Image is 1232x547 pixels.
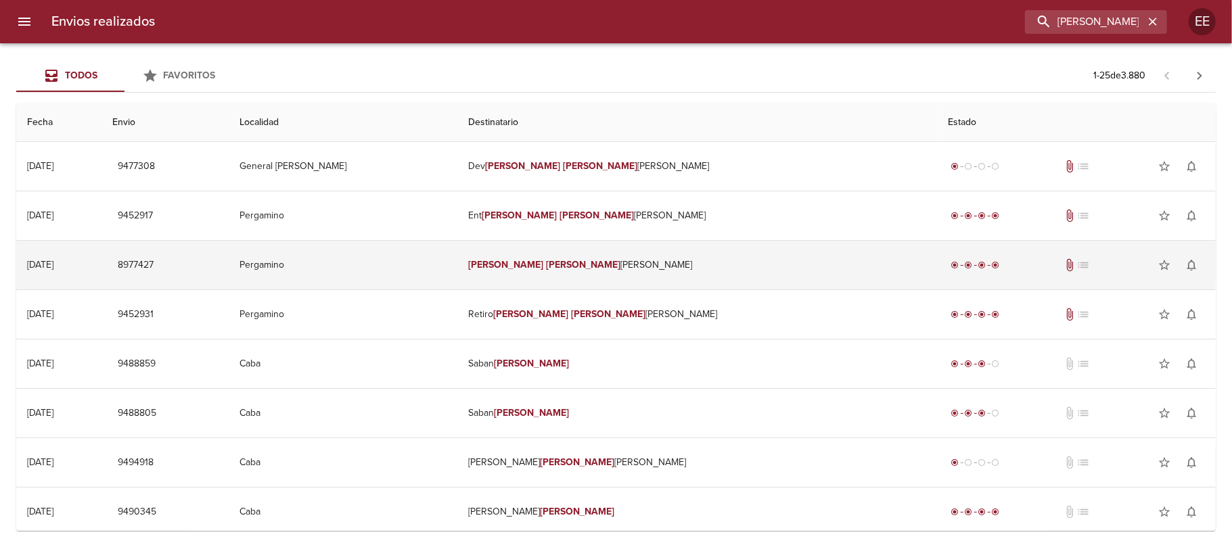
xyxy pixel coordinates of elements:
[978,458,986,467] span: radio_button_unchecked
[1151,68,1183,82] span: Pagina anterior
[1178,301,1205,328] button: Activar notificaciones
[118,454,154,471] span: 9494918
[1063,456,1076,469] span: No tiene documentos adjuntos
[27,210,53,221] div: [DATE]
[992,508,1000,516] span: radio_button_checked
[1158,209,1171,222] span: star_border
[951,162,959,170] span: radio_button_checked
[938,103,1216,142] th: Estado
[27,358,53,369] div: [DATE]
[965,162,973,170] span: radio_button_unchecked
[1063,258,1076,272] span: Tiene documentos adjuntos
[546,259,621,270] em: [PERSON_NAME]
[1185,505,1198,519] span: notifications_none
[112,450,159,475] button: 9494918
[457,142,938,191] td: Dev [PERSON_NAME]
[1178,400,1205,427] button: Activar notificaciones
[16,60,233,92] div: Tabs Envios
[949,456,1003,469] div: Generado
[1185,209,1198,222] span: notifications_none
[27,407,53,419] div: [DATE]
[112,154,160,179] button: 9477308
[1178,498,1205,525] button: Activar notificaciones
[1185,308,1198,321] span: notifications_none
[1158,258,1171,272] span: star_border
[978,508,986,516] span: radio_button_checked
[978,310,986,318] span: radio_button_checked
[229,103,457,142] th: Localidad
[1063,406,1076,420] span: No tiene documentos adjuntos
[1158,160,1171,173] span: star_border
[951,261,959,269] span: radio_button_checked
[118,306,154,323] span: 9452931
[951,212,959,220] span: radio_button_checked
[457,389,938,437] td: Saban
[1178,153,1205,180] button: Activar notificaciones
[1158,406,1171,420] span: star_border
[65,70,97,81] span: Todos
[118,405,156,422] span: 9488805
[1076,160,1090,173] span: No tiene pedido asociado
[965,212,973,220] span: radio_button_checked
[560,210,635,221] em: [PERSON_NAME]
[978,162,986,170] span: radio_button_unchecked
[949,406,1003,420] div: En viaje
[457,438,938,487] td: [PERSON_NAME] [PERSON_NAME]
[992,310,1000,318] span: radio_button_checked
[1063,160,1076,173] span: Tiene documentos adjuntos
[1178,350,1205,377] button: Activar notificaciones
[118,356,156,373] span: 9488859
[468,259,543,270] em: [PERSON_NAME]
[27,456,53,468] div: [DATE]
[949,357,1003,371] div: En viaje
[992,212,1000,220] span: radio_button_checked
[101,103,229,142] th: Envio
[951,508,959,516] span: radio_button_checked
[118,208,153,224] span: 9452917
[540,506,615,517] em: [PERSON_NAME]
[1025,10,1144,34] input: buscar
[1158,357,1171,371] span: star_border
[1185,357,1198,371] span: notifications_none
[112,302,159,327] button: 9452931
[949,258,1003,272] div: Entregado
[965,360,973,368] span: radio_button_checked
[1158,505,1171,519] span: star_border
[1063,357,1076,371] span: No tiene documentos adjuntos
[457,290,938,339] td: Retiro [PERSON_NAME]
[27,308,53,320] div: [DATE]
[27,506,53,517] div: [DATE]
[949,505,1003,519] div: Entregado
[1063,308,1076,321] span: Tiene documentos adjuntos
[965,409,973,417] span: radio_button_checked
[16,103,101,142] th: Fecha
[965,261,973,269] span: radio_button_checked
[1076,308,1090,321] span: No tiene pedido asociado
[978,409,986,417] span: radio_button_checked
[229,290,457,339] td: Pergamino
[1076,406,1090,420] span: No tiene pedido asociado
[951,360,959,368] span: radio_button_checked
[1151,252,1178,279] button: Agregar a favoritos
[51,11,155,32] h6: Envios realizados
[229,339,457,388] td: Caba
[229,389,457,437] td: Caba
[992,360,1000,368] span: radio_button_unchecked
[1076,209,1090,222] span: No tiene pedido asociado
[1076,505,1090,519] span: No tiene pedido asociado
[118,158,155,175] span: 9477308
[951,409,959,417] span: radio_button_checked
[457,103,938,142] th: Destinatario
[112,401,162,426] button: 9488805
[1158,308,1171,321] span: star_border
[563,160,638,172] em: [PERSON_NAME]
[1178,252,1205,279] button: Activar notificaciones
[1093,69,1145,82] p: 1 - 25 de 3.880
[1158,456,1171,469] span: star_border
[1151,400,1178,427] button: Agregar a favoritos
[1178,202,1205,229] button: Activar notificaciones
[1151,202,1178,229] button: Agregar a favoritos
[992,409,1000,417] span: radio_button_unchecked
[978,261,986,269] span: radio_button_checked
[112,352,161,377] button: 9488859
